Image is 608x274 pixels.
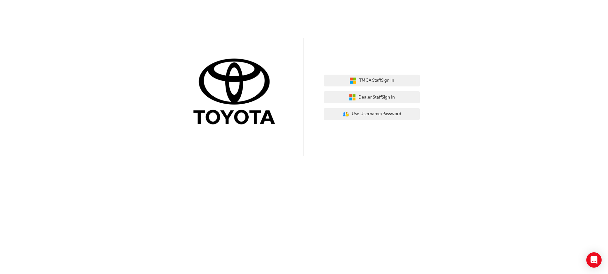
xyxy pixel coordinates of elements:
span: TMCA Staff Sign In [359,77,394,84]
button: Dealer StaffSign In [324,91,420,103]
img: Trak [189,57,284,128]
span: Dealer Staff Sign In [358,94,395,101]
div: Open Intercom Messenger [586,252,602,268]
button: TMCA StaffSign In [324,75,420,87]
button: Use Username/Password [324,108,420,120]
span: Use Username/Password [352,110,401,118]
